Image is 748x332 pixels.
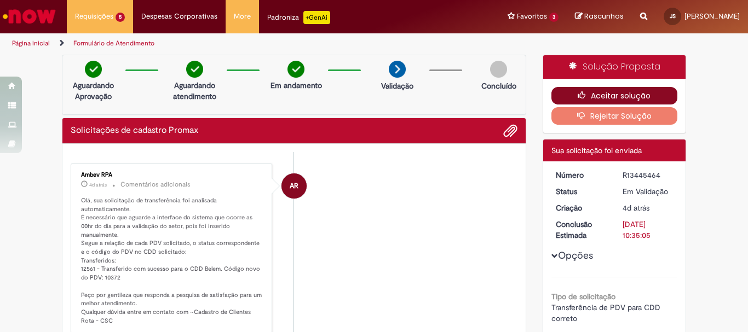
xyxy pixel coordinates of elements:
div: Solução Proposta [543,55,686,79]
span: Despesas Corporativas [141,11,217,22]
div: 25/08/2025 16:34:56 [623,202,674,213]
span: Favoritos [517,11,547,22]
p: +GenAi [303,11,330,24]
dt: Status [548,186,615,197]
p: Validação [381,80,413,91]
span: 4d atrás [89,182,107,188]
span: More [234,11,251,22]
button: Aceitar solução [551,87,678,104]
div: Em Validação [623,186,674,197]
img: ServiceNow [1,5,57,27]
a: Página inicial [12,39,50,48]
span: Transferência de PDV para CDD correto [551,302,663,323]
span: Requisições [75,11,113,22]
button: Rejeitar Solução [551,107,678,125]
b: Tipo de solicitação [551,292,615,301]
div: R13445464 [623,170,674,180]
p: Em andamento [271,80,322,91]
div: Padroniza [267,11,330,24]
img: check-circle-green.png [85,61,102,78]
div: Ambev RPA [81,172,263,178]
div: [DATE] 10:35:05 [623,219,674,241]
time: 26/08/2025 05:29:28 [89,182,107,188]
span: [PERSON_NAME] [684,11,740,21]
button: Adicionar anexos [503,124,517,138]
span: Rascunhos [584,11,624,21]
span: 4d atrás [623,203,649,213]
dt: Conclusão Estimada [548,219,615,241]
div: Ambev RPA [281,173,307,199]
span: Sua solicitação foi enviada [551,145,642,155]
a: Rascunhos [575,11,624,22]
img: img-circle-grey.png [490,61,507,78]
dt: Criação [548,202,615,213]
img: check-circle-green.png [186,61,203,78]
p: Olá, sua solicitação de transferência foi analisada automaticamente. É necessário que aguarde a i... [81,196,263,325]
a: Formulário de Atendimento [73,39,154,48]
ul: Trilhas de página [8,33,491,54]
img: check-circle-green.png [287,61,304,78]
span: 3 [549,13,559,22]
span: AR [290,173,298,199]
p: Aguardando atendimento [168,80,221,102]
small: Comentários adicionais [120,180,191,189]
time: 25/08/2025 16:34:56 [623,203,649,213]
dt: Número [548,170,615,180]
p: Aguardando Aprovação [67,80,120,102]
span: 5 [116,13,125,22]
h2: Solicitações de cadastro Promax Histórico de tíquete [71,126,198,136]
img: arrow-next.png [389,61,406,78]
span: JS [670,13,676,20]
p: Concluído [481,80,516,91]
